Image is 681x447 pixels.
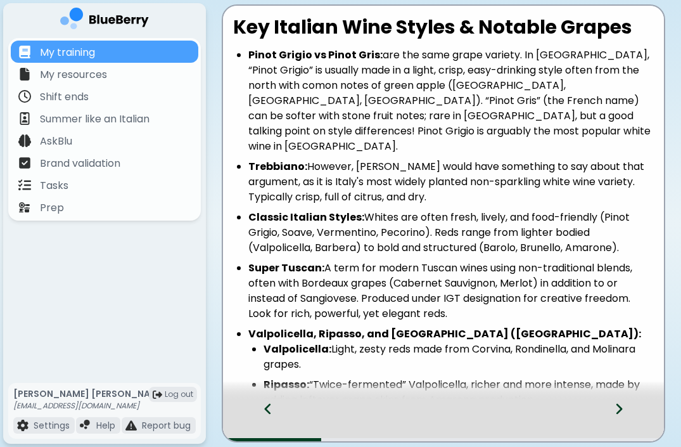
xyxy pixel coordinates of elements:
p: My training [40,45,95,60]
img: file icon [125,420,137,431]
img: file icon [18,46,31,58]
img: file icon [18,134,31,147]
img: file icon [80,420,91,431]
strong: Super Tuscan: [248,261,324,275]
img: file icon [17,420,29,431]
strong: Pinot Grigio vs Pinot Gris: [248,48,383,62]
p: Shift ends [40,89,89,105]
img: company logo [60,8,149,34]
strong: Trebbiano: [248,159,307,174]
p: Tasks [40,178,68,193]
h2: Key Italian Wine Styles & Notable Grapes [233,16,654,39]
p: Settings [34,420,70,431]
img: file icon [18,112,31,125]
img: file icon [18,90,31,103]
p: Brand validation [40,156,120,171]
strong: Classic Italian Styles: [248,210,364,224]
img: file icon [18,179,31,191]
p: Prep [40,200,64,216]
li: However, [PERSON_NAME] would have something to say about that argument, as it is Italy's most wid... [248,159,654,205]
p: [PERSON_NAME] [PERSON_NAME] [13,388,167,399]
p: Summer like an Italian [40,112,150,127]
img: file icon [18,201,31,214]
p: Help [96,420,115,431]
p: AskBlu [40,134,72,149]
li: Light, zesty reds made from Corvina, Rondinella, and Molinara grapes. [264,342,654,372]
p: Report bug [142,420,191,431]
strong: Valpolicella, Ripasso, and [GEOGRAPHIC_DATA] ([GEOGRAPHIC_DATA]): [248,327,641,341]
img: file icon [18,157,31,169]
li: A term for modern Tuscan wines using non-traditional blends, often with Bordeaux grapes (Cabernet... [248,261,654,321]
span: Log out [165,389,193,399]
li: “Twice-fermented” Valpolicella, richer and more intense, made by adding leftover grape skins from... [264,377,654,408]
li: are the same grape variety. In [GEOGRAPHIC_DATA], “Pinot Grigio” is usually made in a light, cris... [248,48,654,154]
li: Whites are often fresh, lively, and food-friendly (Pinot Grigio, Soave, Vermentino, Pecorino). Re... [248,210,654,256]
p: [EMAIL_ADDRESS][DOMAIN_NAME] [13,401,167,411]
strong: Valpolicella: [264,342,331,356]
img: file icon [18,68,31,81]
p: My resources [40,67,107,82]
strong: Ripasso: [264,377,309,392]
img: logout [153,390,162,399]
